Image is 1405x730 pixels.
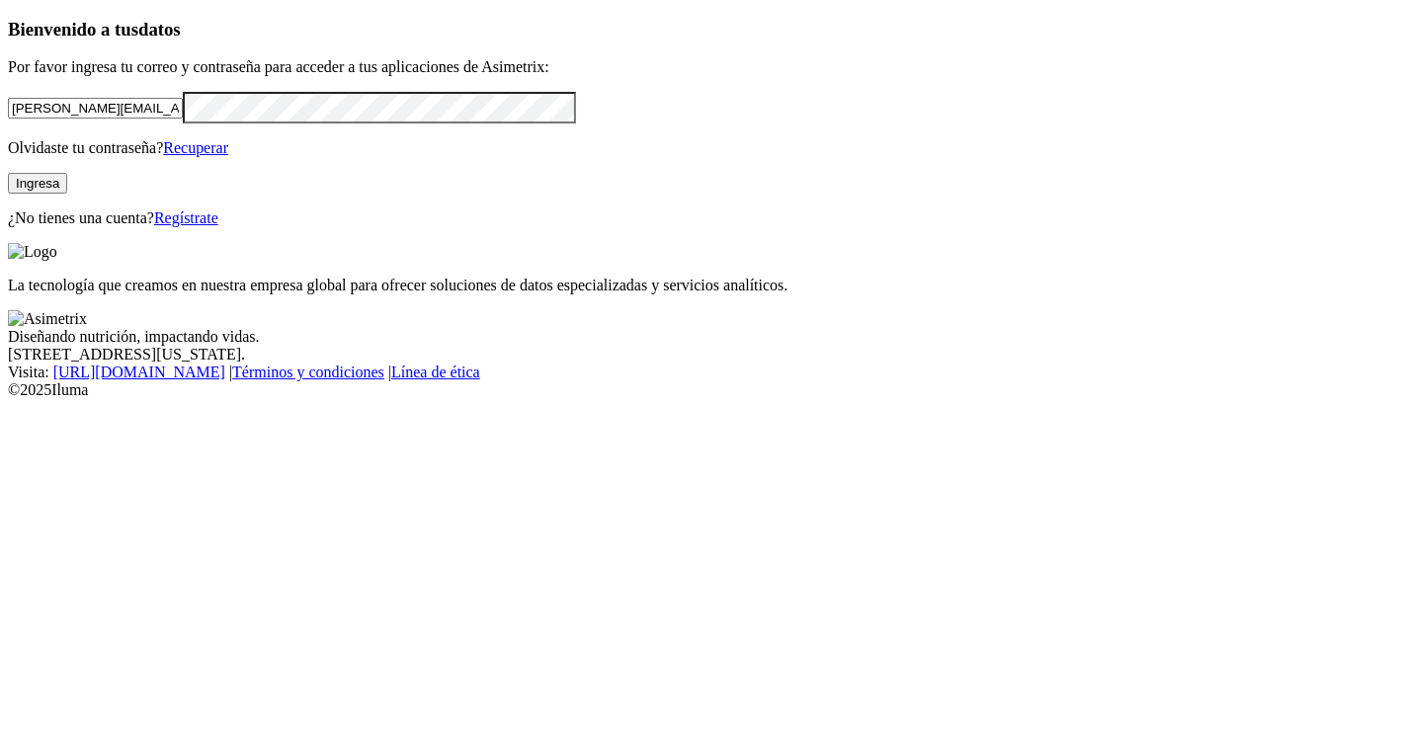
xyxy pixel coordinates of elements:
[8,139,1397,157] p: Olvidaste tu contraseña?
[8,58,1397,76] p: Por favor ingresa tu correo y contraseña para acceder a tus aplicaciones de Asimetrix:
[8,173,67,194] button: Ingresa
[391,364,480,380] a: Línea de ética
[154,209,218,226] a: Regístrate
[8,209,1397,227] p: ¿No tienes una cuenta?
[53,364,225,380] a: [URL][DOMAIN_NAME]
[138,19,181,40] span: datos
[8,277,1397,294] p: La tecnología que creamos en nuestra empresa global para ofrecer soluciones de datos especializad...
[232,364,384,380] a: Términos y condiciones
[8,364,1397,381] div: Visita : | |
[8,98,183,119] input: Tu correo
[8,328,1397,346] div: Diseñando nutrición, impactando vidas.
[8,381,1397,399] div: © 2025 Iluma
[163,139,228,156] a: Recuperar
[8,19,1397,41] h3: Bienvenido a tus
[8,346,1397,364] div: [STREET_ADDRESS][US_STATE].
[8,243,57,261] img: Logo
[8,310,87,328] img: Asimetrix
